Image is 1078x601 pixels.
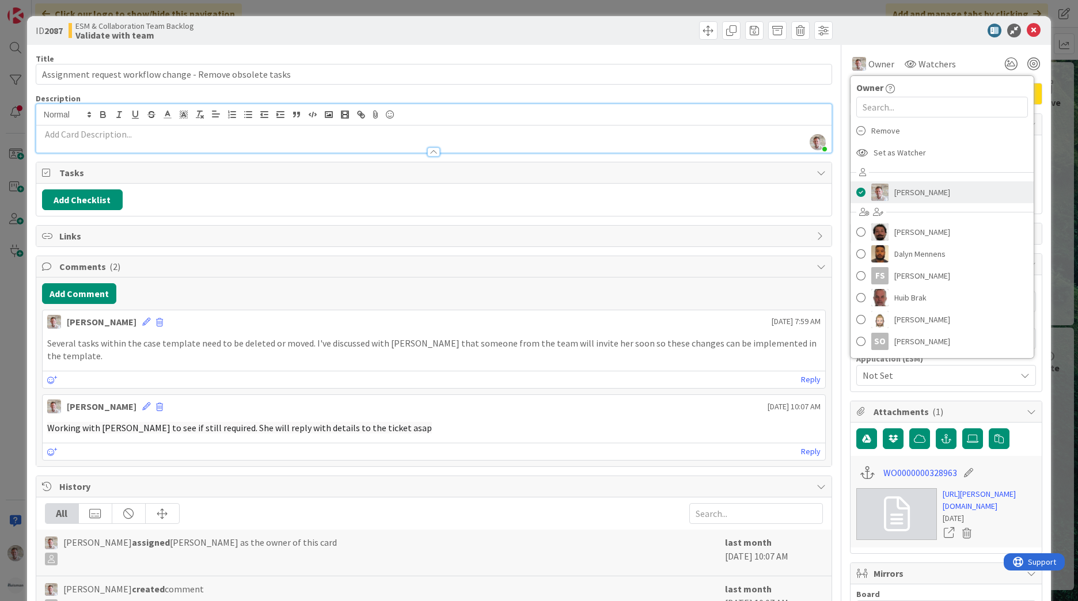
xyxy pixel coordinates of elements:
input: Search... [856,97,1028,117]
input: type card name here... [36,64,832,85]
b: Validate with team [75,31,194,40]
p: Several tasks within the case template need to be deleted or moved. I've discussed with [PERSON_N... [47,337,821,363]
div: FS [871,267,889,284]
b: assigned [132,537,170,548]
div: [DATE] 10:07 AM [725,535,823,570]
span: Board [856,590,880,598]
b: last month [725,583,772,595]
div: Application (ESM) [856,355,1036,363]
span: Mirrors [874,566,1021,580]
span: Description [36,93,81,104]
span: Owner [868,57,894,71]
img: e240dyeMCXgl8MSCC3KbjoRZrAa6nczt.jpg [810,134,826,150]
div: [PERSON_NAME] [67,315,136,329]
span: Comments [59,260,811,273]
label: Title [36,54,54,64]
img: Rd [47,400,61,413]
a: Open [943,526,955,541]
span: Support [24,2,52,16]
a: HBHuib Brak [851,287,1034,309]
img: Rd [47,315,61,329]
span: History [59,480,811,493]
img: HB [871,289,889,306]
div: [PERSON_NAME] [67,400,136,413]
a: WO0000000328963 [883,466,957,480]
span: [PERSON_NAME] [894,267,950,284]
span: Huib Brak [894,289,927,306]
span: [PERSON_NAME] [PERSON_NAME] as the owner of this card [63,535,337,565]
img: AC [871,223,889,241]
div: [DATE] [943,512,1036,524]
span: Remove [871,122,900,139]
a: SO[PERSON_NAME] [851,330,1034,352]
span: ID [36,24,63,37]
span: [DATE] 10:07 AM [768,401,821,413]
span: Owner [856,81,883,94]
span: [PERSON_NAME] [894,184,950,201]
input: Search... [689,503,823,524]
a: FS[PERSON_NAME] [851,265,1034,287]
span: Links [59,229,811,243]
a: AC[PERSON_NAME] [851,221,1034,243]
img: Rd [45,583,58,596]
b: created [132,583,165,595]
span: Attachments [874,405,1021,419]
span: Not Set [863,367,1010,383]
span: ESM & Collaboration Team Backlog [75,21,194,31]
a: [URL][PERSON_NAME][DOMAIN_NAME] [943,488,1036,512]
span: [PERSON_NAME] [894,311,950,328]
span: Working with [PERSON_NAME] to see if still required. She will reply with details to the ticket asap [47,422,432,433]
a: Reply [801,444,821,459]
a: Rv[PERSON_NAME] [851,309,1034,330]
button: Add Comment [42,283,116,304]
span: Dalyn Mennens [894,245,946,263]
img: Rd [852,57,866,71]
div: All [45,504,79,523]
div: SO [871,333,889,350]
img: Rd [871,184,889,201]
img: Rd [45,537,58,549]
img: DM [871,245,889,263]
span: Tasks [59,166,811,180]
span: [PERSON_NAME] [894,333,950,350]
span: ( 1 ) [932,406,943,417]
span: [DATE] 7:59 AM [772,315,821,328]
a: Rd[PERSON_NAME] [851,181,1034,203]
button: Add Checklist [42,189,123,210]
a: Reply [801,372,821,387]
span: ( 2 ) [109,261,120,272]
img: Rv [871,311,889,328]
span: Watchers [918,57,956,71]
b: last month [725,537,772,548]
span: [PERSON_NAME] [894,223,950,241]
b: 2087 [44,25,63,36]
a: DMDalyn Mennens [851,243,1034,265]
span: Set as Watcher [874,144,926,161]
